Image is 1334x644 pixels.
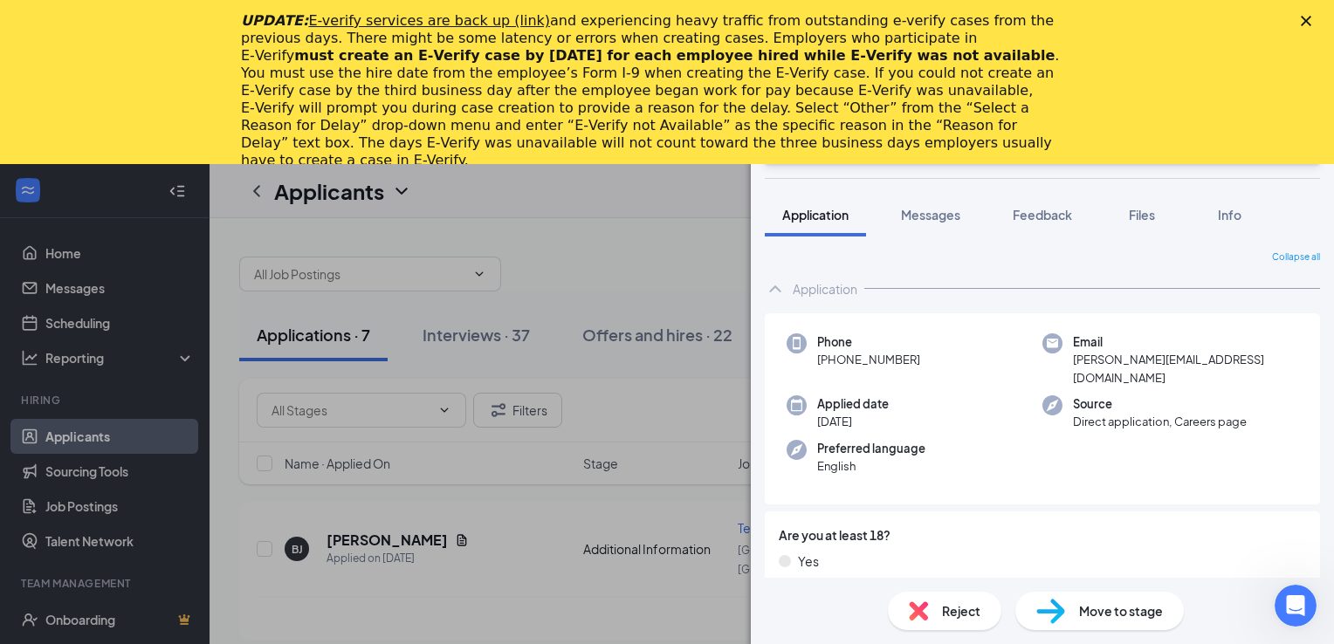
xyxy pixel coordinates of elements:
a: E-verify services are back up (link) [308,12,550,29]
span: Direct application, Careers page [1073,413,1247,430]
span: Reject [942,601,980,620]
i: UPDATE: [241,12,550,29]
div: and experiencing heavy traffic from outstanding e-verify cases from the previous days. There migh... [241,12,1065,169]
iframe: Intercom live chat [1275,585,1317,627]
span: Source [1073,395,1247,413]
b: must create an E‑Verify case by [DATE] for each employee hired while E‑Verify was not available [294,47,1055,64]
span: Application [782,207,849,223]
span: Applied date [817,395,889,413]
span: Collapse all [1272,250,1320,264]
svg: ChevronUp [765,278,786,299]
span: Files [1129,207,1155,223]
span: Feedback [1013,207,1072,223]
span: [PERSON_NAME][EMAIL_ADDRESS][DOMAIN_NAME] [1073,351,1298,387]
span: Email [1073,333,1298,351]
span: Phone [817,333,920,351]
span: Move to stage [1079,601,1163,620]
span: English [817,457,925,475]
span: Info [1218,207,1241,223]
span: [DATE] [817,413,889,430]
span: No [798,578,815,597]
span: Yes [798,552,819,571]
span: Are you at least 18? [779,525,890,545]
div: Close [1301,16,1318,26]
div: Application [793,280,857,298]
span: Messages [901,207,960,223]
span: [PHONE_NUMBER] [817,351,920,368]
span: Preferred language [817,440,925,457]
